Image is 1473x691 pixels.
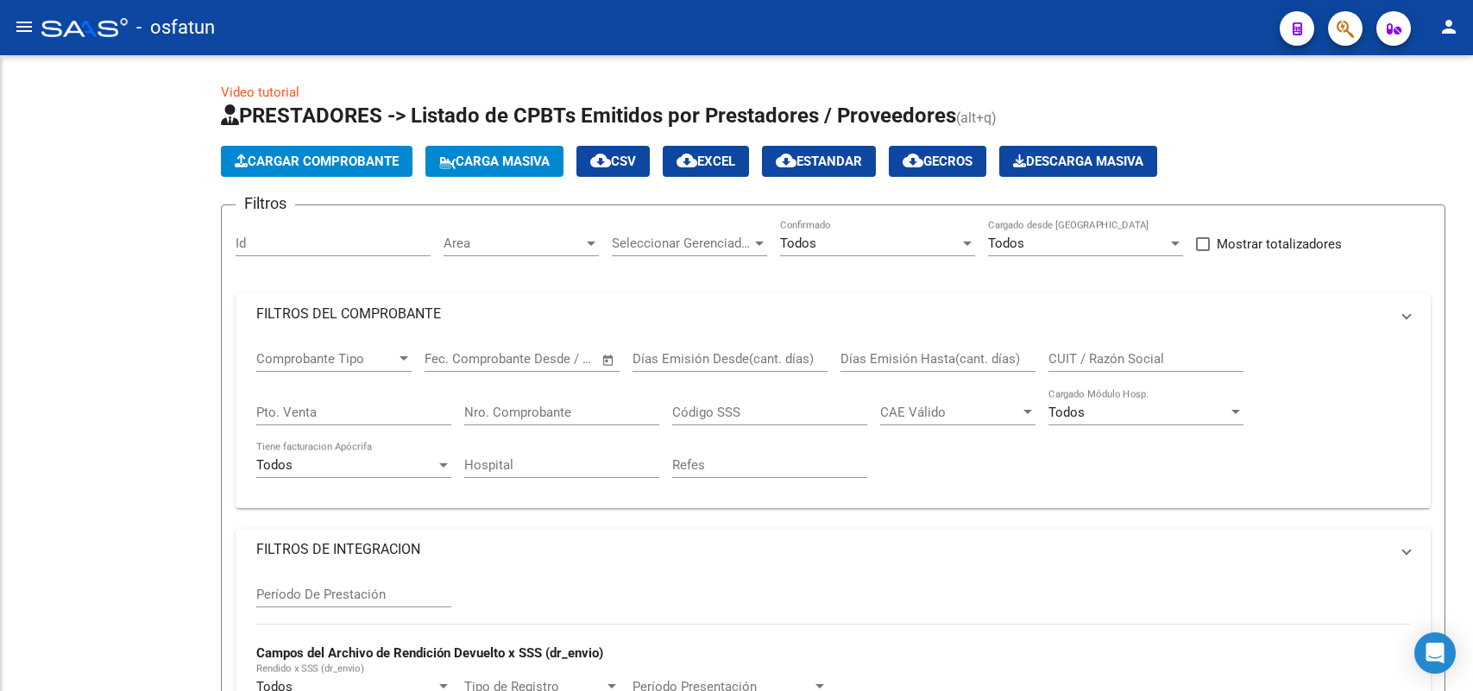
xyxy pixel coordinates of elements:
button: Estandar [762,146,876,177]
input: Fecha fin [510,351,594,367]
span: Gecros [903,154,973,169]
h3: Filtros [236,192,295,216]
span: CAE Válido [880,405,1020,420]
span: (alt+q) [956,110,997,126]
button: EXCEL [663,146,749,177]
input: Fecha inicio [425,351,494,367]
button: Carga Masiva [425,146,563,177]
button: Open calendar [599,350,619,370]
div: FILTROS DEL COMPROBANTE [236,335,1431,508]
a: Video tutorial [221,85,299,100]
div: Open Intercom Messenger [1414,632,1456,674]
span: Descarga Masiva [1013,154,1143,169]
button: Descarga Masiva [999,146,1157,177]
span: Mostrar totalizadores [1217,234,1342,254]
span: Cargar Comprobante [235,154,399,169]
mat-expansion-panel-header: FILTROS DEL COMPROBANTE [236,293,1431,335]
mat-icon: cloud_download [776,150,796,171]
span: Area [444,236,583,251]
span: Todos [1048,405,1085,420]
mat-panel-title: FILTROS DEL COMPROBANTE [256,305,1389,324]
span: Todos [780,236,816,251]
span: Seleccionar Gerenciador [612,236,752,251]
mat-icon: cloud_download [677,150,697,171]
mat-panel-title: FILTROS DE INTEGRACION [256,540,1389,559]
span: PRESTADORES -> Listado de CPBTs Emitidos por Prestadores / Proveedores [221,104,956,128]
button: Cargar Comprobante [221,146,412,177]
mat-expansion-panel-header: FILTROS DE INTEGRACION [236,529,1431,570]
app-download-masive: Descarga masiva de comprobantes (adjuntos) [999,146,1157,177]
span: - osfatun [136,9,215,47]
strong: Campos del Archivo de Rendición Devuelto x SSS (dr_envio) [256,645,603,661]
span: Todos [988,236,1024,251]
mat-icon: cloud_download [903,150,923,171]
span: Carga Masiva [439,154,550,169]
span: Comprobante Tipo [256,351,396,367]
mat-icon: cloud_download [590,150,611,171]
mat-icon: menu [14,16,35,37]
span: CSV [590,154,636,169]
button: Gecros [889,146,986,177]
span: Todos [256,457,293,473]
span: Estandar [776,154,862,169]
span: EXCEL [677,154,735,169]
mat-icon: person [1438,16,1459,37]
button: CSV [576,146,650,177]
